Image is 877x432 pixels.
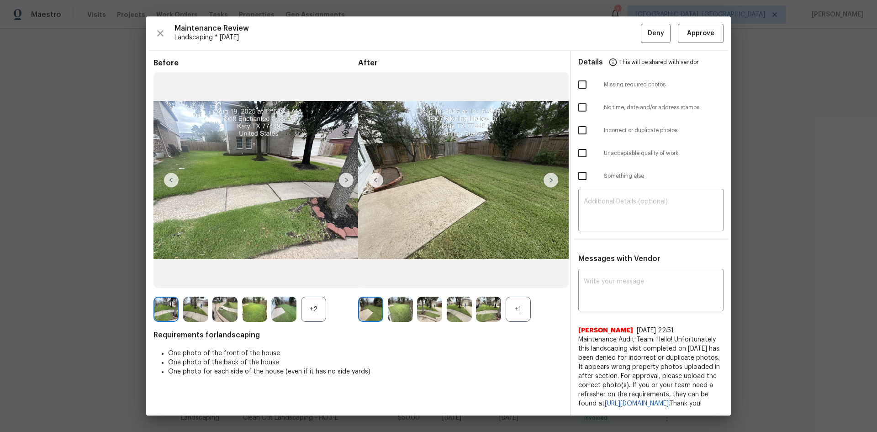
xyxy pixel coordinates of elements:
[301,297,326,322] div: +2
[578,335,724,408] span: Maintenance Audit Team: Hello! Unfortunately this landscaping visit completed on [DATE] has been ...
[641,24,671,43] button: Deny
[571,119,731,142] div: Incorrect or duplicate photos
[164,173,179,187] img: left-chevron-button-url
[153,59,358,68] span: Before
[604,81,724,89] span: Missing required photos
[578,255,660,262] span: Messages with Vendor
[571,73,731,96] div: Missing required photos
[153,331,563,340] span: Requirements for landscaping
[174,33,641,42] span: Landscaping * [DATE]
[604,172,724,180] span: Something else
[571,165,731,187] div: Something else
[168,358,563,367] li: One photo of the back of the house
[168,367,563,376] li: One photo for each side of the house (even if it has no side yards)
[571,96,731,119] div: No time, date and/or address stamps
[174,24,641,33] span: Maintenance Review
[578,326,633,335] span: [PERSON_NAME]
[604,127,724,134] span: Incorrect or duplicate photos
[605,400,669,407] a: [URL][DOMAIN_NAME].
[506,297,531,322] div: +1
[604,104,724,112] span: No time, date and/or address stamps
[619,51,698,73] span: This will be shared with vendor
[168,349,563,358] li: One photo of the front of the house
[544,173,558,187] img: right-chevron-button-url
[578,51,603,73] span: Details
[687,28,714,39] span: Approve
[369,173,383,187] img: left-chevron-button-url
[358,59,563,68] span: After
[339,173,354,187] img: right-chevron-button-url
[637,327,674,334] span: [DATE] 22:51
[604,149,724,157] span: Unacceptable quality of work
[648,28,664,39] span: Deny
[571,142,731,165] div: Unacceptable quality of work
[678,24,724,43] button: Approve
